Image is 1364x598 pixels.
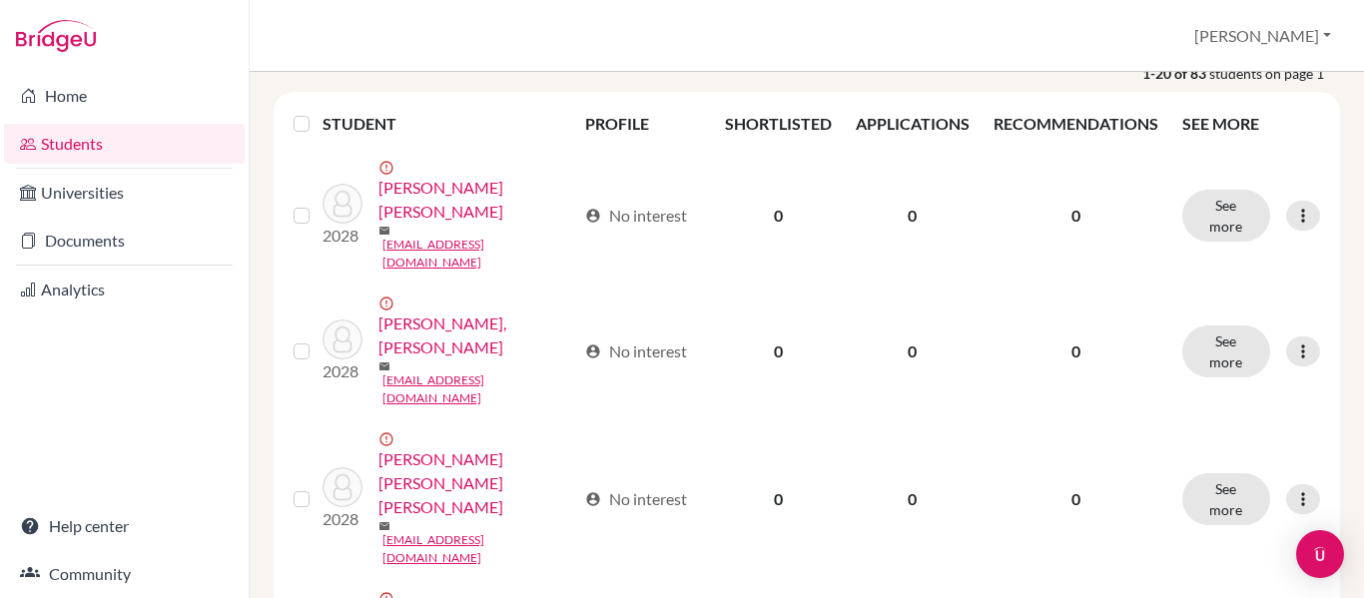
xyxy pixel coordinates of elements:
[1182,190,1270,242] button: See more
[378,360,390,372] span: mail
[378,176,576,224] a: [PERSON_NAME] [PERSON_NAME]
[378,447,576,519] a: [PERSON_NAME] [PERSON_NAME] [PERSON_NAME]
[323,359,362,383] p: 2028
[4,554,245,594] a: Community
[994,339,1158,363] p: 0
[844,148,982,284] td: 0
[585,487,687,511] div: No interest
[994,487,1158,511] p: 0
[4,506,245,546] a: Help center
[1170,100,1332,148] th: SEE MORE
[378,431,398,447] span: error_outline
[323,319,362,359] img: Acosta Mejía, Santiago Ricardo
[844,100,982,148] th: APPLICATIONS
[323,507,362,531] p: 2028
[713,100,844,148] th: SHORTLISTED
[585,204,687,228] div: No interest
[378,296,398,311] span: error_outline
[585,339,687,363] div: No interest
[844,284,982,419] td: 0
[4,76,245,116] a: Home
[382,531,576,567] a: [EMAIL_ADDRESS][DOMAIN_NAME]
[982,100,1170,148] th: RECOMMENDATIONS
[994,204,1158,228] p: 0
[585,491,601,507] span: account_circle
[378,160,398,176] span: error_outline
[323,467,362,507] img: Agüero Valladares, José Antonio
[378,225,390,237] span: mail
[1209,63,1340,84] span: students on page 1
[378,520,390,532] span: mail
[16,20,96,52] img: Bridge-U
[323,100,573,148] th: STUDENT
[573,100,713,148] th: PROFILE
[1182,325,1270,377] button: See more
[585,208,601,224] span: account_circle
[4,124,245,164] a: Students
[844,419,982,579] td: 0
[4,173,245,213] a: Universities
[378,311,576,359] a: [PERSON_NAME], [PERSON_NAME]
[713,284,844,419] td: 0
[585,343,601,359] span: account_circle
[1185,17,1340,55] button: [PERSON_NAME]
[1296,530,1344,578] div: Open Intercom Messenger
[1142,63,1209,84] strong: 1-20 of 83
[382,371,576,407] a: [EMAIL_ADDRESS][DOMAIN_NAME]
[382,236,576,272] a: [EMAIL_ADDRESS][DOMAIN_NAME]
[1182,473,1270,525] button: See more
[713,148,844,284] td: 0
[323,224,362,248] p: 2028
[323,184,362,224] img: Aceituno Cáceres, Adriana Cecilia
[4,221,245,261] a: Documents
[4,270,245,309] a: Analytics
[713,419,844,579] td: 0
